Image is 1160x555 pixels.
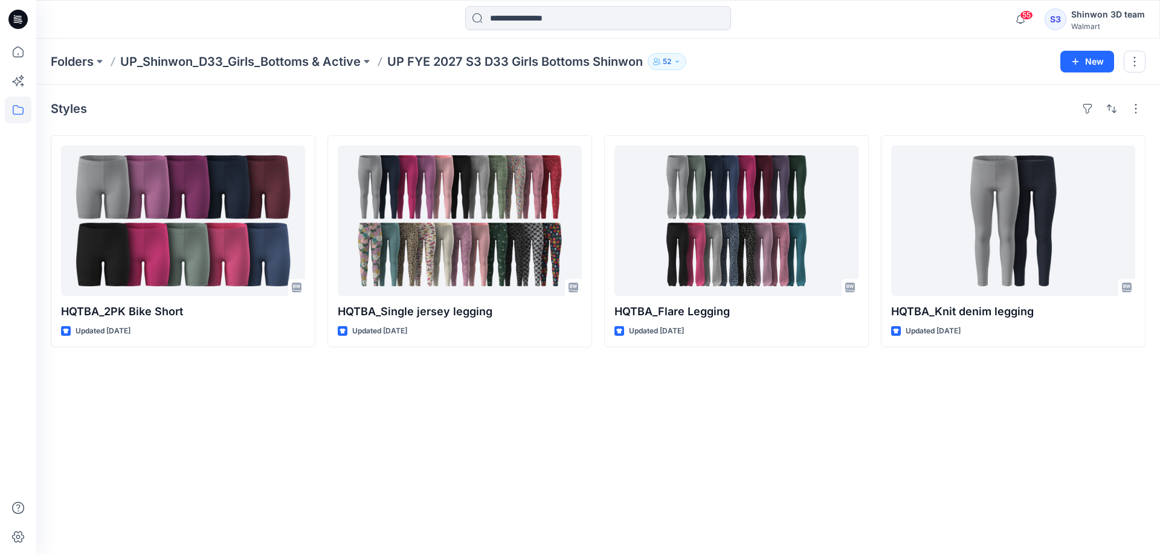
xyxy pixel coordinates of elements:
[1045,8,1066,30] div: S3
[629,325,684,338] p: Updated [DATE]
[614,303,859,320] p: HQTBA_Flare Legging
[51,101,87,116] h4: Styles
[891,303,1135,320] p: HQTBA_Knit denim legging
[906,325,961,338] p: Updated [DATE]
[61,146,305,296] a: HQTBA_2PK Bike Short
[663,55,671,68] p: 52
[648,53,686,70] button: 52
[891,146,1135,296] a: HQTBA_Knit denim legging
[338,303,582,320] p: HQTBA_Single jersey legging
[338,146,582,296] a: HQTBA_Single jersey legging
[352,325,407,338] p: Updated [DATE]
[51,53,94,70] a: Folders
[1071,22,1145,31] div: Walmart
[120,53,361,70] a: UP_Shinwon_D33_Girls_Bottoms & Active
[614,146,859,296] a: HQTBA_Flare Legging
[1071,7,1145,22] div: Shinwon 3D team
[1060,51,1114,72] button: New
[61,303,305,320] p: HQTBA_2PK Bike Short
[387,53,643,70] p: UP FYE 2027 S3 D33 Girls Bottoms Shinwon
[1020,10,1033,20] span: 55
[76,325,130,338] p: Updated [DATE]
